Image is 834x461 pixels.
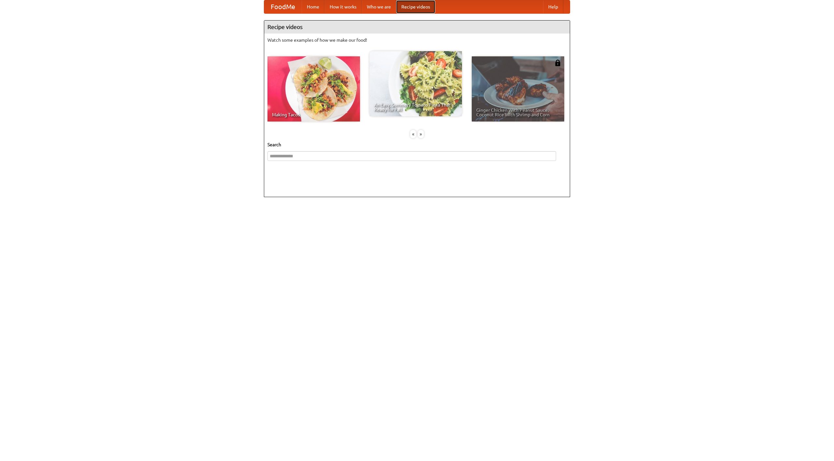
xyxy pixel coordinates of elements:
a: Help [543,0,563,13]
a: Who we are [362,0,396,13]
span: An Easy, Summery Tomato Pasta That's Ready for Fall [374,103,457,112]
img: 483408.png [554,60,561,66]
a: How it works [324,0,362,13]
h5: Search [267,141,567,148]
div: « [410,130,416,138]
a: An Easy, Summery Tomato Pasta That's Ready for Fall [369,51,462,116]
h4: Recipe videos [264,21,570,34]
a: FoodMe [264,0,302,13]
a: Making Tacos [267,56,360,122]
a: Recipe videos [396,0,435,13]
a: Home [302,0,324,13]
p: Watch some examples of how we make our food! [267,37,567,43]
span: Making Tacos [272,112,355,117]
div: » [418,130,424,138]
